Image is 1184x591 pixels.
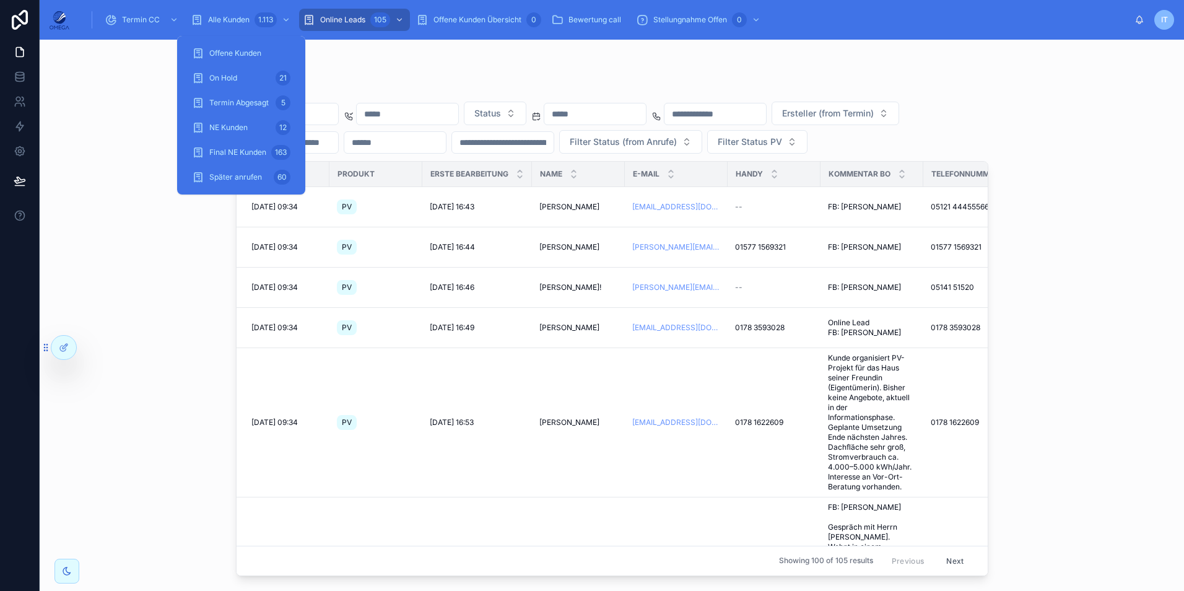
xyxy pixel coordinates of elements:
span: 05141 51520 [931,282,974,292]
a: [DATE] 09:34 [251,202,322,212]
a: 0178 3593028 [735,323,813,333]
span: [DATE] 09:34 [251,282,298,292]
span: PV [342,282,352,292]
a: [EMAIL_ADDRESS][DOMAIN_NAME] [632,323,720,333]
span: IT [1161,15,1168,25]
span: 0178 3593028 [735,323,785,333]
span: [PERSON_NAME]! [539,282,601,292]
a: [PERSON_NAME]! [539,282,617,292]
span: [PERSON_NAME] [539,242,599,252]
a: [DATE] 16:53 [430,418,525,427]
span: Produkt [337,169,375,179]
a: [PERSON_NAME] [539,202,617,212]
a: 0178 1622609 [735,418,813,427]
span: PV [342,242,352,252]
button: Next [938,551,972,571]
span: FB: [PERSON_NAME] [828,242,901,252]
a: [PERSON_NAME] [539,418,617,427]
span: Alle Kunden [208,15,250,25]
span: Kommentar BO [829,169,890,179]
a: Kunde organisiert PV-Projekt für das Haus seiner Freundin (Eigentümerin). Bisher keine Angebote, ... [828,353,916,492]
span: NE Kunden [209,123,248,133]
a: Offene Kunden [185,42,298,64]
a: [DATE] 16:49 [430,323,525,333]
a: [DATE] 16:44 [430,242,525,252]
span: Handy [736,169,763,179]
span: E-Mail [633,169,659,179]
span: [DATE] 09:34 [251,202,298,212]
a: Offene Kunden Übersicht0 [412,9,545,31]
span: Ersteller (from Termin) [782,107,874,120]
span: 01577 1569321 [931,242,982,252]
a: [PERSON_NAME][EMAIL_ADDRESS][DOMAIN_NAME] [632,242,720,252]
span: 0178 3593028 [931,323,980,333]
a: PV [337,237,415,257]
a: Alle Kunden1.113 [187,9,297,31]
button: Select Button [772,102,899,125]
div: 105 [370,12,390,27]
span: [DATE] 16:46 [430,282,474,292]
a: NE Kunden12 [185,116,298,139]
a: [PERSON_NAME] [539,323,617,333]
a: Später anrufen60 [185,166,298,188]
span: PV [342,323,352,333]
span: Bewertung call [568,15,621,25]
a: PV [337,197,415,217]
span: [DATE] 16:49 [430,323,474,333]
div: 163 [271,145,290,160]
span: Offene Kunden [209,48,261,58]
img: App logo [50,10,69,30]
a: [EMAIL_ADDRESS][DOMAIN_NAME] [632,418,720,427]
a: [EMAIL_ADDRESS][DOMAIN_NAME] [632,202,720,212]
a: 0178 3593028 [931,323,1015,333]
span: 0178 1622609 [931,418,979,427]
div: 0 [732,12,747,27]
a: [DATE] 09:34 [251,282,322,292]
a: Bewertung call [547,9,630,31]
div: 1.113 [255,12,277,27]
div: 60 [274,170,290,185]
span: [DATE] 09:34 [251,242,298,252]
div: 0 [526,12,541,27]
button: Select Button [464,102,526,125]
button: Select Button [559,130,702,154]
span: 05121 44455566 [931,202,989,212]
a: [PERSON_NAME][EMAIL_ADDRESS][DOMAIN_NAME] [632,282,720,292]
span: [DATE] 09:34 [251,323,298,333]
span: 01577 1569321 [735,242,786,252]
span: [PERSON_NAME] [539,418,599,427]
span: Termin Abgesagt [209,98,269,108]
span: Telefonnummer [931,169,999,179]
span: PV [342,202,352,212]
a: Termin CC [101,9,185,31]
span: [PERSON_NAME] [539,202,599,212]
a: [DATE] 09:34 [251,323,322,333]
a: PV [337,413,415,432]
a: [DATE] 16:43 [430,202,525,212]
div: scrollable content [79,6,1134,33]
a: [DATE] 09:34 [251,418,322,427]
a: [DATE] 16:46 [430,282,525,292]
a: Stellungnahme Offen0 [632,9,767,31]
span: 0178 1622609 [735,418,783,427]
a: [DATE] 09:34 [251,242,322,252]
a: -- [735,282,813,292]
a: 01577 1569321 [931,242,1015,252]
a: PV [337,318,415,338]
span: Showing 100 of 105 results [779,556,873,566]
a: Termin Abgesagt5 [185,92,298,114]
span: [DATE] 16:43 [430,202,474,212]
span: FB: [PERSON_NAME] [828,202,901,212]
a: -- [735,202,813,212]
a: FB: [PERSON_NAME] [828,282,916,292]
span: PV [342,418,352,427]
span: Erste Bearbeitung [430,169,508,179]
div: 5 [276,95,290,110]
span: Filter Status (from Anrufe) [570,136,677,148]
span: -- [735,202,742,212]
span: Final NE Kunden [209,147,266,157]
div: 21 [276,71,290,85]
span: Online Lead FB: [PERSON_NAME] [828,318,916,338]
